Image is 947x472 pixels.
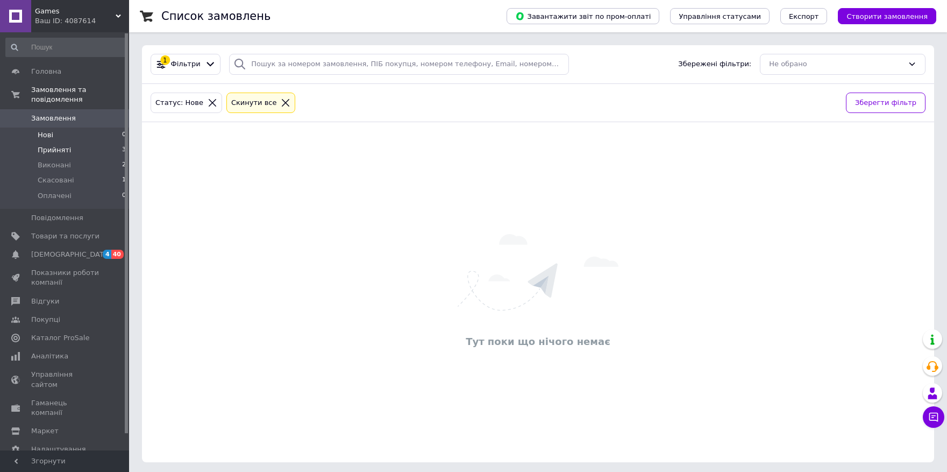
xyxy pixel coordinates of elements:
button: Управління статусами [670,8,770,24]
span: [DEMOGRAPHIC_DATA] [31,250,111,259]
span: 2 [122,160,126,170]
span: Прийняті [38,145,71,155]
a: Створити замовлення [827,12,936,20]
span: Оплачені [38,191,72,201]
span: Замовлення [31,114,76,123]
span: Games [35,6,116,16]
span: Скасовані [38,175,74,185]
span: Збережені фільтри: [678,59,751,69]
span: Виконані [38,160,71,170]
span: Експорт [789,12,819,20]
div: Статус: Нове [153,97,205,109]
button: Чат з покупцем [923,406,944,428]
span: Показники роботи компанії [31,268,99,287]
span: 40 [111,250,124,259]
span: Управління статусами [679,12,761,20]
span: Головна [31,67,61,76]
span: Товари та послуги [31,231,99,241]
span: 4 [103,250,111,259]
span: Завантажити звіт по пром-оплаті [515,11,651,21]
span: Зберегти фільтр [855,97,916,109]
span: Маркет [31,426,59,436]
span: 1 [122,175,126,185]
span: Замовлення та повідомлення [31,85,129,104]
div: 1 [160,55,170,65]
span: 0 [122,130,126,140]
span: Налаштування [31,445,86,454]
button: Завантажити звіт по пром-оплаті [507,8,659,24]
span: Гаманець компанії [31,398,99,418]
span: Фільтри [171,59,201,69]
div: Cкинути все [229,97,279,109]
span: Створити замовлення [846,12,928,20]
span: Нові [38,130,53,140]
span: Відгуки [31,297,59,306]
button: Експорт [780,8,828,24]
input: Пошук [5,38,127,57]
span: Управління сайтом [31,370,99,389]
div: Ваш ID: 4087614 [35,16,129,26]
input: Пошук за номером замовлення, ПІБ покупця, номером телефону, Email, номером накладної [229,54,569,75]
span: Каталог ProSale [31,333,89,343]
span: Аналітика [31,351,68,361]
span: 0 [122,191,126,201]
span: 3 [122,145,126,155]
div: Тут поки що нічого немає [147,335,929,348]
span: Покупці [31,315,60,325]
button: Зберегти фільтр [846,93,925,114]
span: Повідомлення [31,213,83,223]
button: Створити замовлення [838,8,936,24]
h1: Список замовлень [161,10,270,23]
div: Не обрано [769,59,903,70]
